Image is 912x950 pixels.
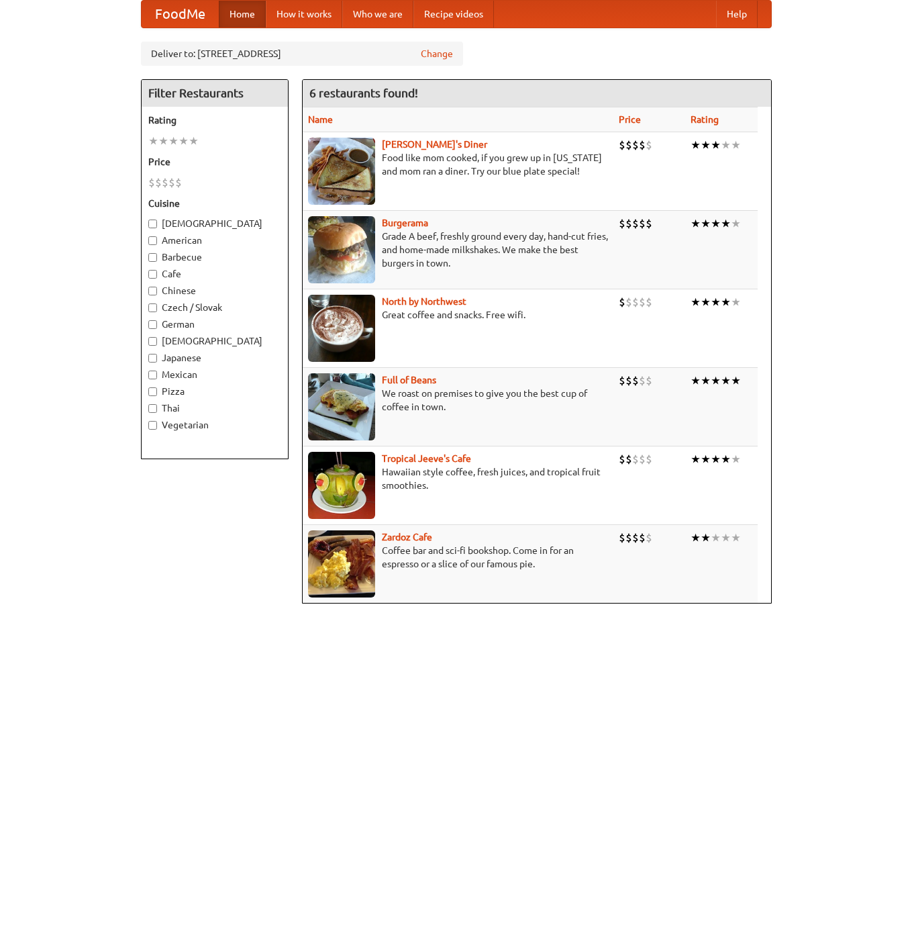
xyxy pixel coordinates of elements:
[691,452,701,467] li: ★
[632,373,639,388] li: $
[308,151,608,178] p: Food like mom cooked, if you grew up in [US_STATE] and mom ran a diner. Try our blue plate special!
[219,1,266,28] a: Home
[148,270,157,279] input: Cafe
[382,139,487,150] b: [PERSON_NAME]'s Diner
[691,295,701,310] li: ★
[721,138,731,152] li: ★
[646,138,652,152] li: $
[308,452,375,519] img: jeeves.jpg
[701,530,711,545] li: ★
[148,267,281,281] label: Cafe
[148,368,281,381] label: Mexican
[308,373,375,440] img: beans.jpg
[701,138,711,152] li: ★
[639,373,646,388] li: $
[632,295,639,310] li: $
[148,334,281,348] label: [DEMOGRAPHIC_DATA]
[382,218,428,228] a: Burgerama
[189,134,199,148] li: ★
[625,138,632,152] li: $
[158,134,168,148] li: ★
[731,138,741,152] li: ★
[632,530,639,545] li: $
[148,134,158,148] li: ★
[639,216,646,231] li: $
[421,47,453,60] a: Change
[148,197,281,210] h5: Cuisine
[148,250,281,264] label: Barbecue
[308,114,333,125] a: Name
[148,234,281,247] label: American
[646,216,652,231] li: $
[308,295,375,362] img: north.jpg
[148,155,281,169] h5: Price
[639,138,646,152] li: $
[382,375,436,385] a: Full of Beans
[148,253,157,262] input: Barbecue
[148,371,157,379] input: Mexican
[711,452,721,467] li: ★
[308,387,608,414] p: We roast on premises to give you the best cup of coffee in town.
[148,301,281,314] label: Czech / Slovak
[721,295,731,310] li: ★
[142,80,288,107] h4: Filter Restaurants
[148,284,281,297] label: Chinese
[731,216,741,231] li: ★
[142,1,219,28] a: FoodMe
[701,373,711,388] li: ★
[646,373,652,388] li: $
[342,1,413,28] a: Who we are
[721,373,731,388] li: ★
[625,216,632,231] li: $
[711,138,721,152] li: ★
[168,175,175,190] li: $
[148,220,157,228] input: [DEMOGRAPHIC_DATA]
[413,1,494,28] a: Recipe videos
[632,452,639,467] li: $
[711,295,721,310] li: ★
[308,138,375,205] img: sallys.jpg
[148,236,157,245] input: American
[619,373,625,388] li: $
[148,418,281,432] label: Vegetarian
[619,138,625,152] li: $
[716,1,758,28] a: Help
[308,216,375,283] img: burgerama.jpg
[148,354,157,363] input: Japanese
[148,385,281,398] label: Pizza
[701,452,711,467] li: ★
[711,530,721,545] li: ★
[148,421,157,430] input: Vegetarian
[148,217,281,230] label: [DEMOGRAPHIC_DATA]
[148,113,281,127] h5: Rating
[691,114,719,125] a: Rating
[382,453,471,464] a: Tropical Jeeve's Cafe
[711,373,721,388] li: ★
[619,452,625,467] li: $
[691,373,701,388] li: ★
[148,351,281,365] label: Japanese
[148,303,157,312] input: Czech / Slovak
[382,532,432,542] a: Zardoz Cafe
[148,337,157,346] input: [DEMOGRAPHIC_DATA]
[148,404,157,413] input: Thai
[619,216,625,231] li: $
[731,530,741,545] li: ★
[308,465,608,492] p: Hawaiian style coffee, fresh juices, and tropical fruit smoothies.
[148,401,281,415] label: Thai
[619,530,625,545] li: $
[619,295,625,310] li: $
[731,295,741,310] li: ★
[646,295,652,310] li: $
[168,134,179,148] li: ★
[382,296,466,307] b: North by Northwest
[625,373,632,388] li: $
[619,114,641,125] a: Price
[162,175,168,190] li: $
[646,452,652,467] li: $
[721,452,731,467] li: ★
[721,216,731,231] li: ★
